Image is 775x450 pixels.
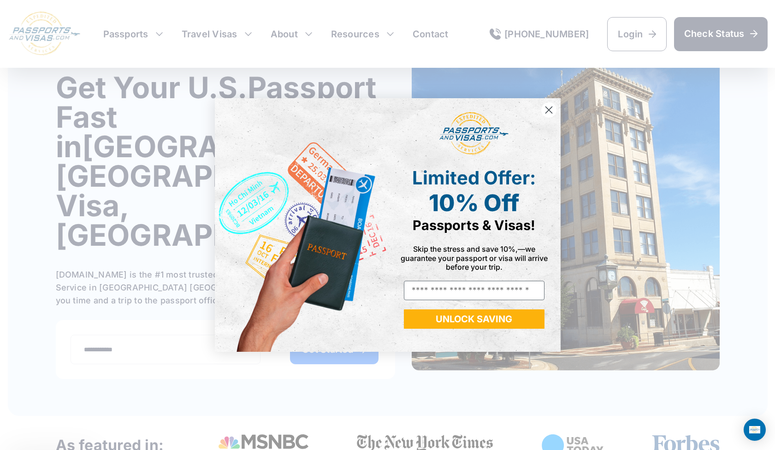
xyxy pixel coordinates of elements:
[401,244,548,271] span: Skip the stress and save 10%,—we guarantee your passport or visa will arrive before your trip.
[413,217,535,233] span: Passports & Visas!
[744,419,766,441] div: Open Intercom Messenger
[541,102,557,118] button: Close dialog
[429,189,519,217] span: 10% Off
[404,309,544,329] button: UNLOCK SAVING
[412,166,536,189] span: Limited Offer:
[215,98,388,352] img: de9cda0d-0715-46ca-9a25-073762a91ba7.png
[439,112,509,155] img: passports and visas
